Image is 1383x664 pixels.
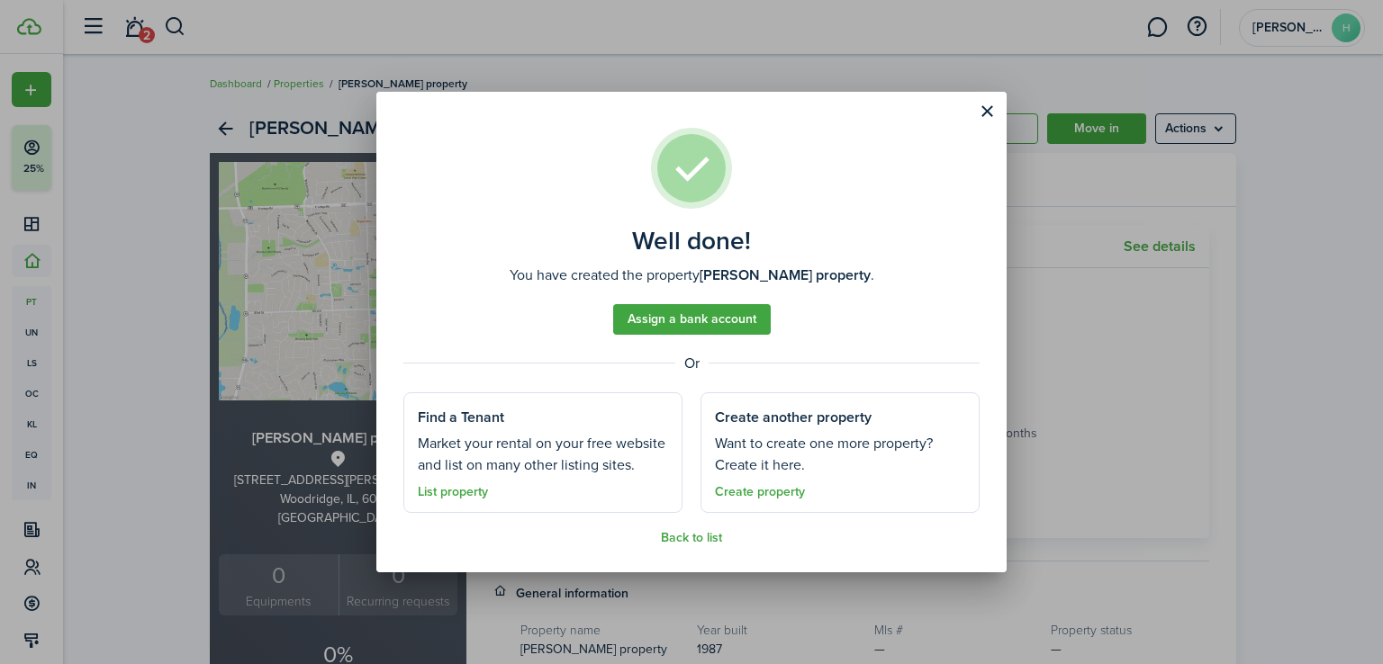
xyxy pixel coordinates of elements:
well-done-title: Well done! [632,227,751,256]
well-done-section-title: Create another property [715,407,872,428]
b: [PERSON_NAME] property [700,265,871,285]
a: List property [418,485,488,499]
a: Assign a bank account [613,304,771,335]
well-done-section-description: Want to create one more property? Create it here. [715,433,965,476]
a: Create property [715,485,805,499]
button: Close modal [972,96,1002,127]
well-done-description: You have created the property . [510,265,874,286]
well-done-section-title: Find a Tenant [418,407,504,428]
a: Back to list [661,531,722,545]
well-done-section-description: Market your rental on your free website and list on many other listing sites. [418,433,668,476]
well-done-separator: Or [403,353,980,374]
